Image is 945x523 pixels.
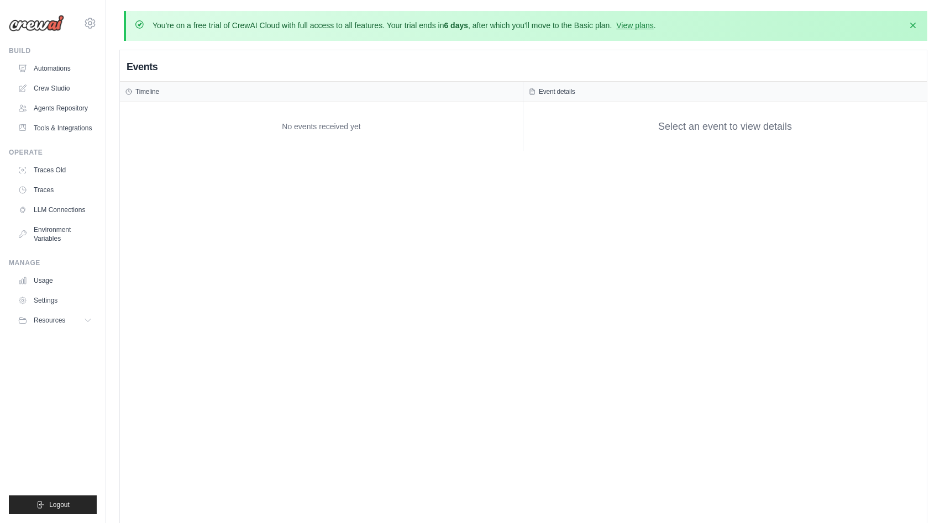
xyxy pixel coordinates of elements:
a: Traces Old [13,161,97,179]
a: LLM Connections [13,201,97,219]
h3: Event details [539,87,575,96]
h3: Timeline [135,87,159,96]
span: Resources [34,316,65,325]
a: Settings [13,292,97,309]
div: Select an event to view details [658,119,792,134]
a: Agents Repository [13,99,97,117]
a: View plans [616,21,653,30]
button: Logout [9,495,97,514]
a: Environment Variables [13,221,97,247]
a: Automations [13,60,97,77]
div: Manage [9,258,97,267]
a: Tools & Integrations [13,119,97,137]
a: Traces [13,181,97,199]
a: Usage [13,272,97,289]
p: You're on a free trial of CrewAI Cloud with full access to all features. Your trial ends in , aft... [153,20,656,31]
span: Logout [49,500,70,509]
div: Build [9,46,97,55]
strong: 6 days [444,21,468,30]
div: Operate [9,148,97,157]
div: No events received yet [125,108,517,145]
img: Logo [9,15,64,31]
h2: Events [127,59,158,75]
a: Crew Studio [13,80,97,97]
button: Resources [13,311,97,329]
